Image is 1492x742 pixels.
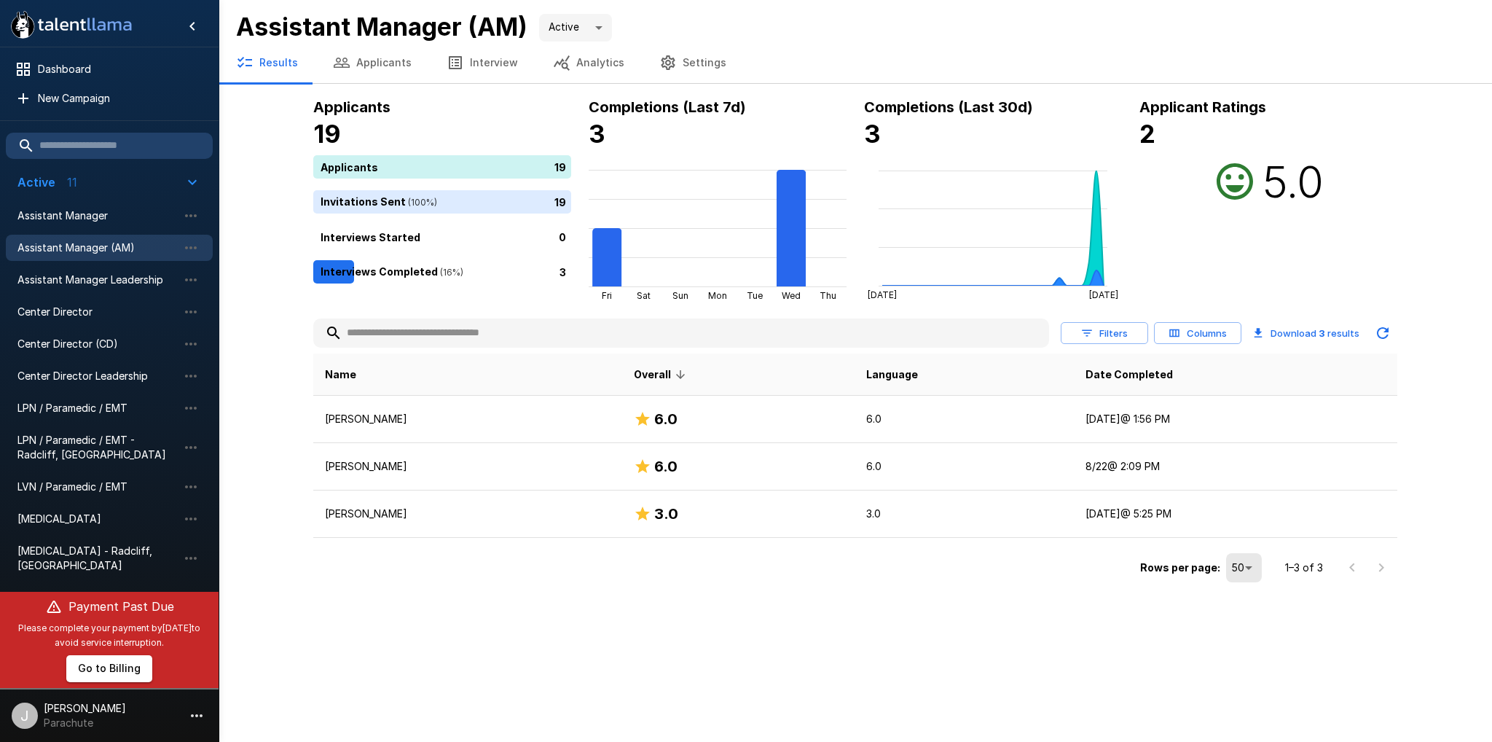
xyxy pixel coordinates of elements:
b: 2 [1139,119,1155,149]
p: 1–3 of 3 [1285,561,1323,575]
p: 3.0 [866,507,1062,521]
button: Analytics [535,42,642,83]
p: 3 [559,264,566,279]
button: Download 3 results [1247,319,1365,348]
b: 3 [1319,327,1325,339]
tspan: Tue [747,290,763,301]
p: 0 [559,229,566,244]
button: Results [219,42,315,83]
span: Language [866,366,918,383]
tspan: [DATE] [1089,289,1118,300]
b: 3 [589,119,605,149]
div: 50 [1226,553,1262,582]
b: Applicant Ratings [1139,98,1266,116]
p: 6.0 [866,459,1062,474]
p: 19 [554,159,566,174]
button: Updated Today - 1:55 PM [1368,319,1397,348]
td: [DATE] @ 5:25 PM [1074,491,1397,538]
p: 6.0 [866,412,1062,426]
tspan: Mon [708,290,727,301]
tspan: [DATE] [868,289,897,300]
tspan: Fri [602,290,612,301]
tspan: Wed [782,290,801,301]
p: [PERSON_NAME] [325,412,610,426]
button: Interview [429,42,535,83]
tspan: Sun [672,290,688,301]
b: Completions (Last 30d) [864,98,1033,116]
b: 19 [313,119,341,149]
h6: 6.0 [654,407,678,431]
button: Settings [642,42,744,83]
tspan: Sat [637,290,651,301]
span: Name [325,366,356,383]
h6: 6.0 [654,455,678,478]
b: 3 [864,119,881,149]
tspan: Thu [820,290,836,301]
b: Completions (Last 7d) [589,98,746,116]
td: 8/22 @ 2:09 PM [1074,443,1397,491]
span: Date Completed [1085,366,1173,383]
div: Active [539,14,612,42]
td: [DATE] @ 1:56 PM [1074,396,1397,443]
p: Rows per page: [1140,561,1220,575]
button: Filters [1061,322,1148,345]
p: [PERSON_NAME] [325,459,610,474]
b: Applicants [313,98,390,116]
h2: 5.0 [1263,155,1324,208]
p: 19 [554,194,566,209]
button: Applicants [315,42,429,83]
button: Columns [1154,322,1241,345]
span: Overall [634,366,690,383]
b: Assistant Manager (AM) [236,12,527,42]
p: [PERSON_NAME] [325,507,610,521]
h6: 3.0 [654,502,678,526]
